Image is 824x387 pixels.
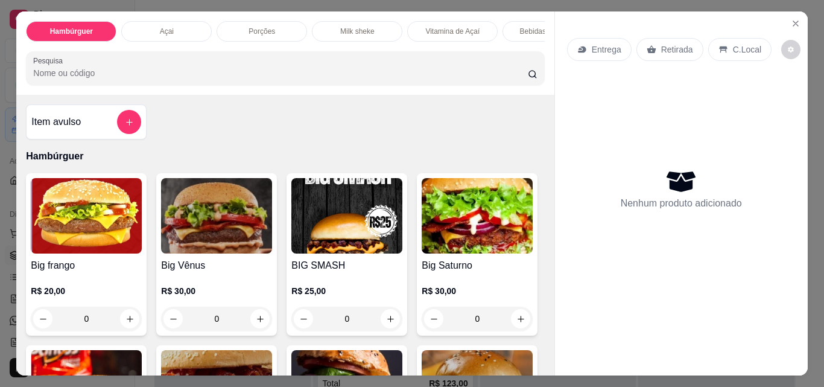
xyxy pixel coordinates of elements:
[50,27,93,36] p: Hambúrguer
[33,67,528,79] input: Pesquisa
[161,258,272,273] h4: Big Vênus
[520,27,576,36] p: Bebidas em geral
[422,258,533,273] h4: Big Saturno
[425,27,480,36] p: Vitamina de Açaí
[249,27,275,36] p: Porções
[291,258,402,273] h4: BIG SMASH
[422,285,533,297] p: R$ 30,00
[592,43,621,56] p: Entrega
[31,115,81,129] h4: Item avulso
[422,178,533,254] img: product-image
[31,178,142,254] img: product-image
[733,43,761,56] p: C.Local
[781,40,800,59] button: decrease-product-quantity
[340,27,375,36] p: Milk sheke
[161,285,272,297] p: R$ 30,00
[31,285,142,297] p: R$ 20,00
[26,149,544,164] p: Hambúrguer
[621,196,742,211] p: Nenhum produto adicionado
[117,110,141,134] button: add-separate-item
[160,27,174,36] p: Açai
[161,178,272,254] img: product-image
[291,285,402,297] p: R$ 25,00
[786,14,805,33] button: Close
[291,178,402,254] img: product-image
[33,56,67,66] label: Pesquisa
[661,43,693,56] p: Retirada
[31,258,142,273] h4: Big frango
